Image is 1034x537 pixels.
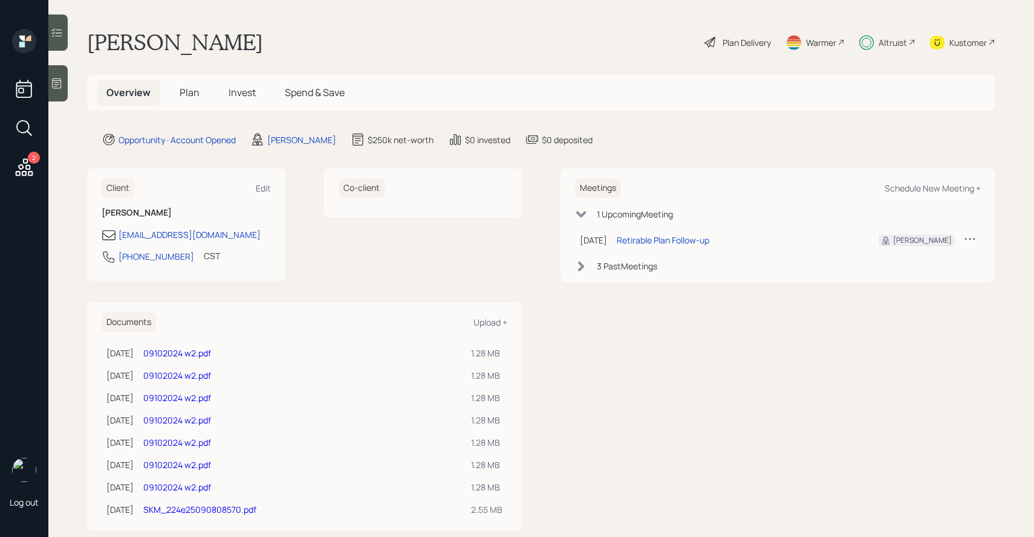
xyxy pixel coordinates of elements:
div: [PHONE_NUMBER] [119,250,194,263]
a: SKM_224e25090808570.pdf [143,504,256,515]
div: [DATE] [106,414,134,426]
div: Opportunity · Account Opened [119,133,236,146]
a: 09102024 w2.pdf [143,392,211,404]
div: Kustomer [949,36,987,49]
a: 09102024 w2.pdf [143,481,211,493]
div: 1.28 MB [471,347,502,359]
img: sami-boghos-headshot.png [12,458,36,482]
a: 09102024 w2.pdf [143,437,211,448]
div: [DATE] [106,436,134,449]
div: [DATE] [106,458,134,471]
a: 09102024 w2.pdf [143,459,211,471]
div: 1.28 MB [471,414,502,426]
div: $0 deposited [542,133,593,146]
h1: [PERSON_NAME] [87,29,263,56]
a: 09102024 w2.pdf [143,414,211,426]
div: Upload + [473,317,507,328]
div: 1.28 MB [471,481,502,494]
div: [DATE] [580,234,607,246]
span: Plan [180,86,200,99]
div: [DATE] [106,503,134,516]
div: 2.55 MB [471,503,502,516]
a: 09102024 w2.pdf [143,370,211,381]
div: Plan Delivery [723,36,771,49]
span: Overview [106,86,151,99]
div: [DATE] [106,347,134,359]
div: CST [204,249,220,262]
h6: Client [102,178,134,198]
div: 2 [28,152,40,164]
div: $0 invested [465,133,510,146]
div: 1 Upcoming Meeting [597,208,673,220]
span: Invest [229,86,256,99]
div: 1.28 MB [471,391,502,404]
div: [PERSON_NAME] [267,133,336,146]
div: [PERSON_NAME] [893,235,952,246]
div: Warmer [806,36,836,49]
div: Altruist [879,36,907,49]
div: [DATE] [106,369,134,382]
div: Log out [10,497,39,508]
span: Spend & Save [285,86,345,99]
div: Retirable Plan Follow-up [617,234,709,246]
div: $250k net-worth [368,133,434,146]
div: 1.28 MB [471,436,502,449]
div: [DATE] [106,481,134,494]
a: 09102024 w2.pdf [143,347,211,359]
div: [DATE] [106,391,134,404]
h6: Documents [102,312,156,332]
div: 1.28 MB [471,369,502,382]
div: 3 Past Meeting s [597,260,657,272]
div: 1.28 MB [471,458,502,471]
div: Edit [256,182,271,194]
div: Schedule New Meeting + [885,182,981,194]
div: [EMAIL_ADDRESS][DOMAIN_NAME] [119,228,261,241]
h6: [PERSON_NAME] [102,208,271,218]
h6: Meetings [575,178,621,198]
h6: Co-client [339,178,385,198]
